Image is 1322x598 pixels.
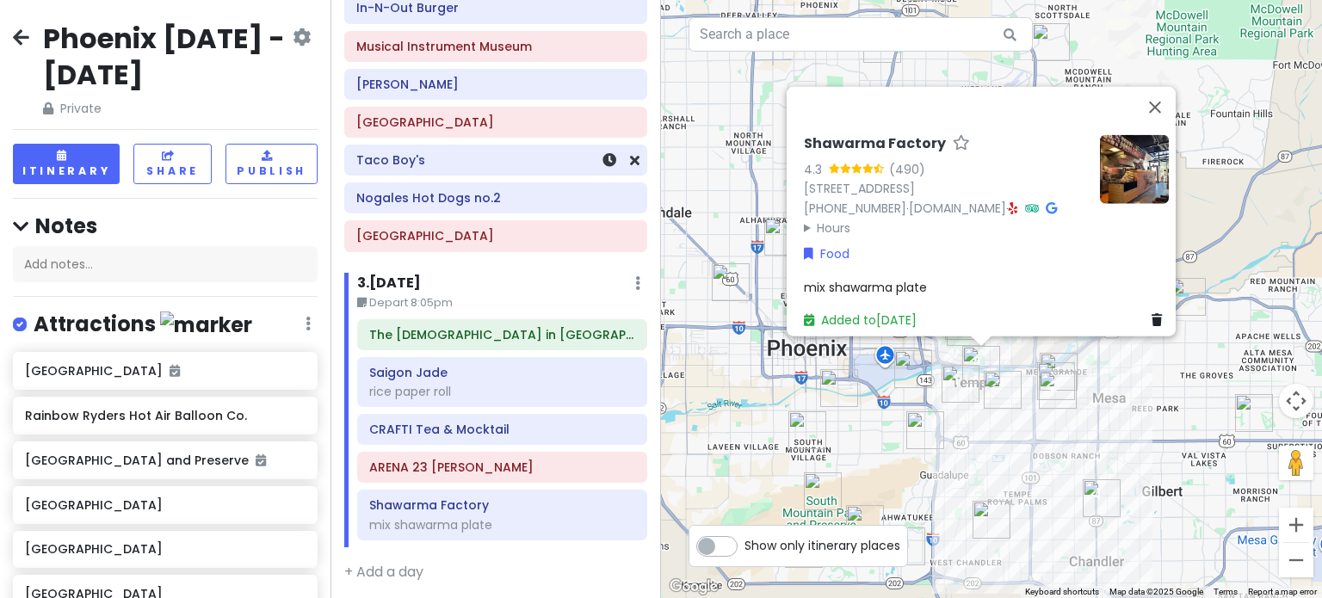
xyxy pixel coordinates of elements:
[1279,384,1313,418] button: Map camera controls
[25,453,305,468] h6: [GEOGRAPHIC_DATA] and Preserve
[953,134,970,152] a: Star place
[804,179,915,196] a: [STREET_ADDRESS]
[369,497,635,513] h6: Shawarma Factory
[764,218,802,256] div: Tambayan Filipino Food
[256,454,266,466] i: Added to itinerary
[1235,394,1273,432] div: Hapa Food Company
[744,536,900,555] span: Show only itinerary places
[1025,586,1099,598] button: Keyboard shortcuts
[909,199,1006,216] a: [DOMAIN_NAME]
[804,134,946,152] h6: Shawarma Factory
[369,422,635,437] h6: CRAFTI Tea & Mocktail
[665,576,722,598] a: Open this area in Google Maps (opens a new window)
[984,371,1022,409] div: JELATO 8∞
[34,311,252,339] h4: Attractions
[804,134,1086,237] div: · ·
[13,144,120,184] button: Itinerary
[369,327,635,342] h6: The Church in Tempe
[25,497,305,513] h6: [GEOGRAPHIC_DATA]
[13,246,318,282] div: Add notes...
[804,218,1086,237] summary: Hours
[43,21,289,92] h2: Phoenix [DATE] - [DATE]
[804,311,917,328] a: Added to[DATE]
[356,77,635,92] h6: Allora Gelato
[369,384,635,399] div: rice paper roll
[804,472,842,510] div: South Mountain Park and Preserve
[894,350,932,388] div: Little Miss BBQ-University
[1279,508,1313,542] button: Zoom in
[356,152,635,168] h6: Taco Boy's
[1040,353,1078,391] div: 1928 W 2nd Pl
[788,411,826,449] div: Poncho's Mexican Food and Cantina
[1152,310,1169,329] a: Delete place
[804,199,906,216] a: [PHONE_NUMBER]
[1168,278,1206,316] div: 2757 E Odessa St
[945,302,983,340] div: Papago Park
[665,576,722,598] img: Google
[602,151,616,170] a: Set a time
[369,517,635,533] div: mix shawarma plate
[942,365,979,403] div: The Church in Tempe
[1248,587,1317,596] a: Report a map error
[344,562,423,582] a: + Add a day
[1279,543,1313,577] button: Zoom out
[804,244,849,262] a: Food
[357,274,421,293] h6: 3 . [DATE]
[804,159,829,178] div: 4.3
[356,190,635,206] h6: Nogales Hot Dogs no.2
[133,144,212,184] button: Share
[630,151,639,170] a: Remove from day
[846,505,884,543] div: 14052 S 24th Way
[863,25,901,63] div: Lupita's Hot Dogs
[804,278,927,295] span: mix shawarma plate
[962,346,1000,384] div: Shawarma Factory
[357,294,647,311] small: Depart 8:05pm
[225,144,318,184] button: Publish
[1214,587,1238,596] a: Terms (opens in new tab)
[947,308,985,346] div: Phoenix Zoo
[906,411,944,449] div: Chubby's Tacos
[356,228,635,244] h6: Papago Park
[369,365,635,380] h6: Saigon Jade
[973,501,1010,539] div: Pickleball Kingdom
[1032,23,1070,61] div: The Thumb
[25,541,305,557] h6: [GEOGRAPHIC_DATA]
[1279,446,1313,480] button: Drag Pegman onto the map to open Street View
[369,459,635,475] h6: ARENA 23 Chandler
[1134,86,1176,127] button: Close
[13,213,318,239] h4: Notes
[160,311,252,338] img: marker
[356,114,635,130] h6: Heard Museum
[712,263,750,301] div: El Caprichoso Sonoran Hotdogs
[356,39,635,54] h6: Musical Instrument Museum
[1100,134,1169,203] img: Picture of the place
[25,408,305,423] h6: Rainbow Ryders Hot Air Balloon Co.
[1039,371,1077,409] div: Saigon Jade
[1083,479,1121,517] div: ARENA 23 Chandler
[1046,201,1057,213] i: Google Maps
[785,530,823,568] div: 16001 S 1st St
[1037,362,1075,400] div: CRAFTI Tea & Mocktail
[1109,587,1203,596] span: Map data ©2025 Google
[689,17,1033,52] input: Search a place
[43,99,289,118] span: Private
[820,369,858,407] div: Cocina Madrigal Tacos + Tequila
[25,363,305,379] h6: [GEOGRAPHIC_DATA]
[889,159,925,178] div: (490)
[170,365,180,377] i: Added to itinerary
[1025,201,1039,213] i: Tripadvisor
